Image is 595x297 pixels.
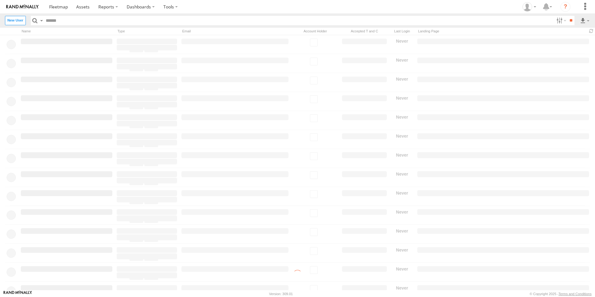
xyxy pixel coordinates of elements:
[560,2,570,12] i: ?
[20,28,113,34] div: Name
[579,16,590,25] label: Export results as...
[116,28,178,34] div: Type
[341,28,388,34] div: Has user accepted Terms and Conditions
[530,292,592,296] div: © Copyright 2025 -
[554,16,567,25] label: Search Filter Options
[292,28,339,34] div: Account Holder
[39,16,44,25] label: Search Query
[3,291,32,297] a: Visit our Website
[180,28,289,34] div: Email
[559,292,592,296] a: Terms and Conditions
[416,28,585,34] div: Landing Page
[588,28,595,34] span: Refresh
[390,28,414,34] div: Last Login
[6,5,39,9] img: rand-logo.svg
[520,2,538,12] div: Ed Pruneda
[5,16,26,25] label: Create New User
[269,292,293,296] div: Version: 309.01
